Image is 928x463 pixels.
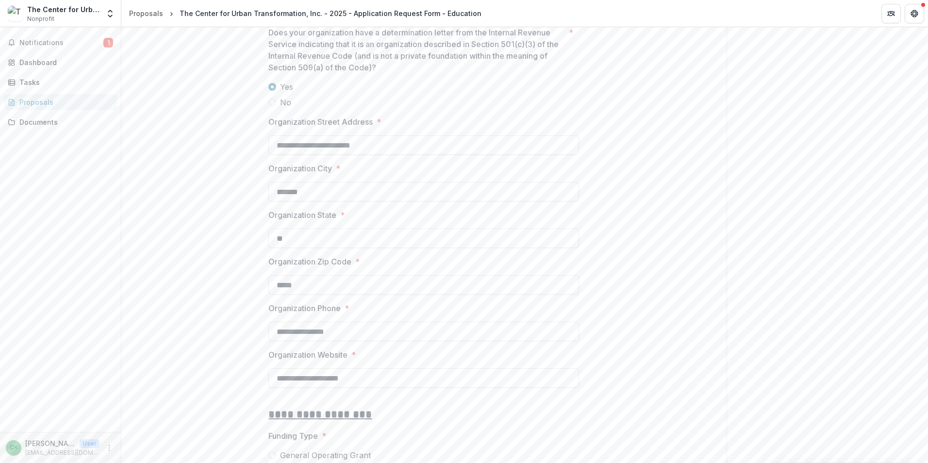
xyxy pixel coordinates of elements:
[25,438,76,448] p: [PERSON_NAME] <[EMAIL_ADDRESS][DOMAIN_NAME]>
[19,97,109,107] div: Proposals
[19,57,109,67] div: Dashboard
[905,4,924,23] button: Get Help
[8,6,23,21] img: The Center for Urban Transformation, Inc.
[268,209,336,221] p: Organization State
[27,15,54,23] span: Nonprofit
[280,449,371,461] span: General Operating Grant
[129,8,163,18] div: Proposals
[4,74,117,90] a: Tasks
[268,163,332,174] p: Organization City
[103,4,117,23] button: Open entity switcher
[125,6,167,20] a: Proposals
[268,256,351,267] p: Organization Zip Code
[4,94,117,110] a: Proposals
[19,77,109,87] div: Tasks
[103,442,115,454] button: More
[4,35,117,50] button: Notifications1
[19,39,103,47] span: Notifications
[268,302,341,314] p: Organization Phone
[268,349,348,361] p: Organization Website
[27,4,99,15] div: The Center for Urban Transformation, Inc.
[268,27,565,73] p: Does your organization have a determination letter from the Internal Revenue Service indicating t...
[80,439,99,448] p: User
[280,97,291,108] span: No
[125,6,485,20] nav: breadcrumb
[4,54,117,70] a: Dashboard
[180,8,481,18] div: The Center for Urban Transformation, Inc. - 2025 - Application Request Form - Education
[10,445,18,451] div: Courtney Jones <cjones@fwtransformation.org>
[103,38,113,48] span: 1
[280,81,293,93] span: Yes
[268,116,373,128] p: Organization Street Address
[25,448,99,457] p: [EMAIL_ADDRESS][DOMAIN_NAME]
[268,430,318,442] p: Funding Type
[19,117,109,127] div: Documents
[4,114,117,130] a: Documents
[881,4,901,23] button: Partners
